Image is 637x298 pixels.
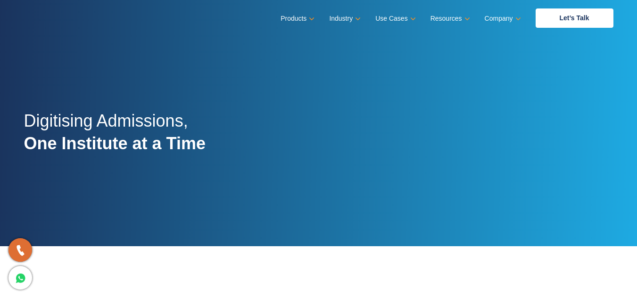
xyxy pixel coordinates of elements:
a: Products [281,12,313,25]
strong: One Institute at a Time [24,134,206,153]
a: Let’s Talk [536,8,613,28]
a: Use Cases [375,12,414,25]
a: Resources [430,12,468,25]
a: Industry [329,12,359,25]
a: Company [485,12,519,25]
h2: Digitising Admissions, [24,110,206,165]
